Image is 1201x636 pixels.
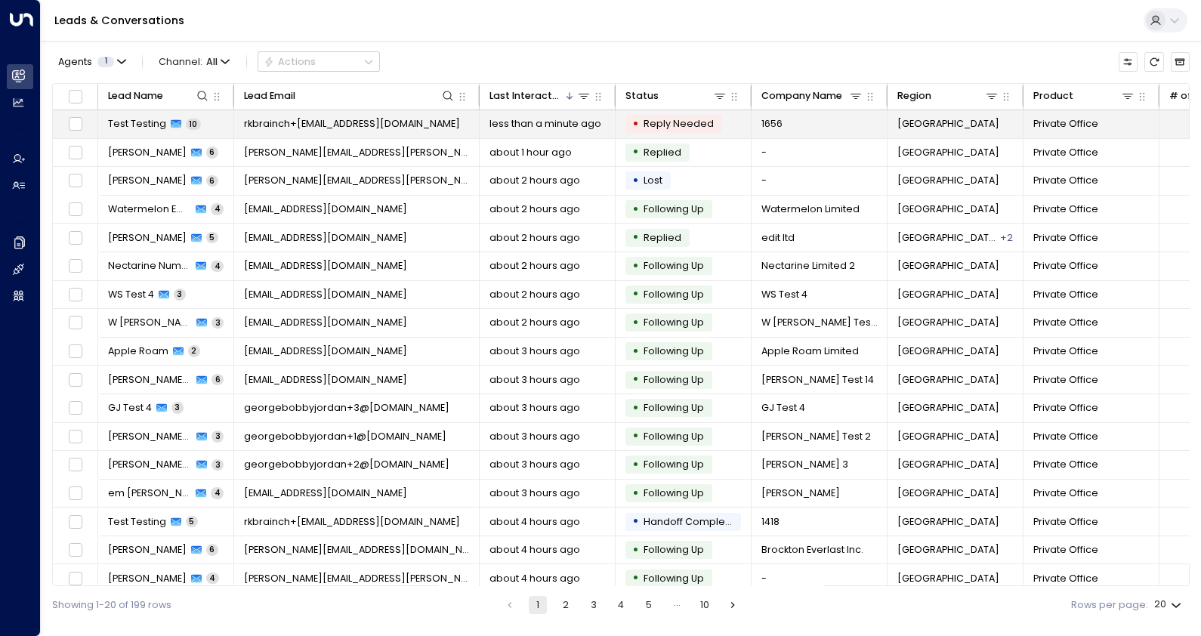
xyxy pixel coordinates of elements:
[258,51,380,72] button: Actions
[640,596,658,614] button: Go to page 5
[244,430,446,443] span: georgebobbyjordan+1@hotmail.com
[153,52,235,71] button: Channel:All
[632,425,639,448] div: •
[211,261,224,272] span: 4
[489,88,564,104] div: Last Interacted
[489,259,580,273] span: about 2 hours ago
[644,259,704,272] span: Following Up
[206,544,218,555] span: 6
[761,88,842,104] div: Company Name
[752,167,888,195] td: -
[644,316,704,329] span: Following Up
[244,486,407,500] span: Emma.chandler95@outlook.com
[632,282,639,306] div: •
[108,373,193,387] span: Rocio Eva Test 14
[66,371,84,388] span: Toggle select row
[108,259,192,273] span: Nectarine Number Change
[644,458,704,471] span: Following Up
[761,231,795,245] span: edit ltd
[897,401,999,415] span: London
[632,539,639,562] div: •
[644,344,704,357] span: Following Up
[632,255,639,278] div: •
[108,344,168,358] span: Apple Roam
[752,139,888,167] td: -
[897,572,999,585] span: London
[244,88,456,104] div: Lead Email
[244,458,449,471] span: georgebobbyjordan+2@hotmail.com
[244,117,460,131] span: rkbrainch+1656@live.co.uk
[66,116,84,133] span: Toggle select row
[108,430,193,443] span: George Test 2
[489,146,572,159] span: about 1 hour ago
[625,88,728,104] div: Status
[206,57,218,67] span: All
[244,344,407,358] span: teganellis+3@gmail.com
[632,397,639,420] div: •
[632,482,639,505] div: •
[206,232,218,243] span: 5
[66,88,84,105] span: Toggle select all
[897,231,999,245] span: Cambridge
[489,202,580,216] span: about 2 hours ago
[66,428,84,446] span: Toggle select row
[644,146,681,159] span: Replied
[244,146,470,159] span: john.pj.arthur@gmail.com
[66,144,84,162] span: Toggle select row
[244,572,470,585] span: toby.ogden@me.com
[644,288,704,301] span: Following Up
[66,513,84,530] span: Toggle select row
[108,401,152,415] span: GJ Test 4
[1033,202,1098,216] span: Private Office
[66,570,84,588] span: Toggle select row
[244,401,449,415] span: georgebobbyjordan+3@hotmail.com
[897,259,999,273] span: London
[632,340,639,363] div: •
[632,311,639,335] div: •
[644,515,742,528] span: Handoff Completed
[489,117,601,131] span: less than a minute ago
[761,486,840,500] span: louise
[54,13,184,28] a: Leads & Conversations
[174,289,186,300] span: 3
[108,202,192,216] span: Watermelon Email change
[632,198,639,221] div: •
[1033,146,1098,159] span: Private Office
[644,202,704,215] span: Following Up
[1033,401,1098,415] span: Private Office
[1033,174,1098,187] span: Private Office
[489,316,580,329] span: about 2 hours ago
[897,486,999,500] span: London
[644,401,704,414] span: Following Up
[1171,52,1190,71] button: Archived Leads
[1154,594,1184,615] div: 20
[761,344,859,358] span: Apple Roam Limited
[66,229,84,246] span: Toggle select row
[897,202,999,216] span: London
[108,458,193,471] span: George 3
[1033,458,1098,471] span: Private Office
[1033,88,1136,104] div: Product
[632,567,639,590] div: •
[264,56,316,68] div: Actions
[644,373,704,386] span: Following Up
[1033,430,1098,443] span: Private Office
[612,596,630,614] button: Go to page 4
[1033,288,1098,301] span: Private Office
[244,543,470,557] span: gunn@brocktoneverlast.com
[108,288,154,301] span: WS Test 4
[244,231,407,245] span: ranjit.unititest@live.co.uk
[897,458,999,471] span: London
[897,88,1000,104] div: Region
[66,343,84,360] span: Toggle select row
[58,57,92,67] span: Agents
[761,543,863,557] span: Brockton Everlast Inc.
[761,430,871,443] span: George Test 2
[211,459,224,471] span: 3
[529,596,547,614] button: page 1
[1071,598,1148,613] label: Rows per page:
[1033,373,1098,387] span: Private Office
[66,258,84,275] span: Toggle select row
[489,543,580,557] span: about 4 hours ago
[585,596,603,614] button: Go to page 3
